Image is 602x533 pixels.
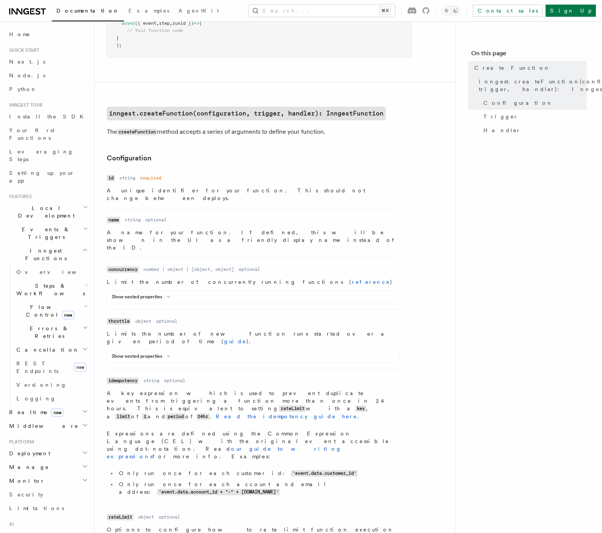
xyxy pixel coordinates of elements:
p: Expressions are defined using the Common Expression Language (CEL) with the original event access... [107,430,400,460]
span: Flow Control [13,303,84,319]
span: Events & Triggers [6,226,83,241]
a: inngest.createFunction(configuration, trigger, handler): InngestFunction [107,107,386,120]
span: Setting up your app [9,170,75,184]
code: rateLimit [279,405,306,412]
span: Logging [16,395,56,402]
a: Documentation [52,2,124,21]
dd: string [125,217,141,223]
code: period [166,413,185,420]
span: Versioning [16,382,67,388]
a: Next.js [6,55,90,69]
a: Configuration [480,96,587,110]
code: 24hr [196,413,210,420]
span: Examples [128,8,169,14]
a: Leveraging Steps [6,145,90,166]
a: Setting up your app [6,166,90,187]
code: key [355,405,366,412]
dd: optional [159,514,180,520]
span: ({ event [135,21,156,26]
dd: string [119,175,135,181]
li: Only run once for each account and email address: [117,480,400,496]
span: Install the SDK [9,114,88,120]
span: Overview [16,269,95,275]
a: guide [224,338,246,344]
a: reference [352,279,390,285]
span: Errors & Retries [13,325,83,340]
code: rateLimit [107,514,133,520]
a: Install the SDK [6,110,90,123]
span: REST Endpoints [16,360,58,374]
a: Python [6,82,90,96]
a: Overview [13,265,90,279]
span: Manage [6,463,49,471]
a: Your first Functions [6,123,90,145]
dd: optional [156,318,177,324]
code: id [107,175,115,181]
span: Realtime [6,408,64,416]
span: Quick start [6,47,39,53]
a: Create Function [471,61,587,75]
dd: required [140,175,161,181]
span: Cancellation [13,346,79,354]
a: Examples [124,2,174,21]
button: Manage [6,460,90,474]
span: AgentKit [178,8,219,14]
a: Security [6,488,90,501]
a: Limitations [6,501,90,515]
code: limit [115,413,131,420]
a: Node.js [6,69,90,82]
p: A name for your function. If defined, this will be shown in the UI as a friendly display name ins... [107,229,400,251]
h4: On this page [471,49,587,61]
span: Limitations [9,505,64,511]
button: Search...⌘K [249,5,395,17]
kbd: ⌘K [380,7,390,14]
code: 'event.data.customer_id' [291,470,358,477]
a: REST Endpointsnew [13,357,90,378]
button: Errors & Retries [13,322,90,343]
span: , [170,21,172,26]
span: Middleware [6,422,79,430]
a: Contact sales [473,5,543,17]
button: Inngest Functions [6,244,90,265]
dd: optional [164,378,185,384]
a: Configuration [107,153,151,163]
p: The method accepts a series of arguments to define your function. [107,126,412,138]
dd: optional [239,266,260,272]
span: new [74,363,87,372]
span: Local Development [6,204,83,219]
button: Monitor [6,474,90,488]
button: Toggle dark mode [442,6,460,15]
button: Local Development [6,201,90,222]
span: Documentation [56,8,119,14]
span: Node.js [9,72,45,78]
span: Next.js [9,59,45,65]
li: Only run once for each customer id: [117,469,400,477]
code: 1 [142,413,148,420]
button: Steps & Workflows [13,279,90,300]
a: Read the idempotency guide here [216,413,357,419]
span: , [156,21,159,26]
span: Trigger [483,113,518,120]
dd: optional [145,217,167,223]
p: A unique identifier for your function. This should not change between deploys. [107,187,400,202]
span: Monitor [6,477,45,485]
span: { [199,21,202,26]
a: Sign Up [546,5,596,17]
span: async [122,21,135,26]
span: Features [6,194,32,200]
span: Create Function [474,64,550,72]
span: Platform [6,439,34,445]
span: AI [6,521,14,527]
span: Leveraging Steps [9,149,74,162]
button: Middleware [6,419,90,433]
span: step [159,21,170,26]
span: Handler [483,126,521,134]
a: Home [6,27,90,41]
dd: object [135,318,151,324]
span: Inngest Functions [6,247,82,262]
div: Inngest Functions [6,265,90,405]
a: Logging [13,392,90,405]
code: idempotency [107,378,139,384]
button: Flow Controlnew [13,300,90,322]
